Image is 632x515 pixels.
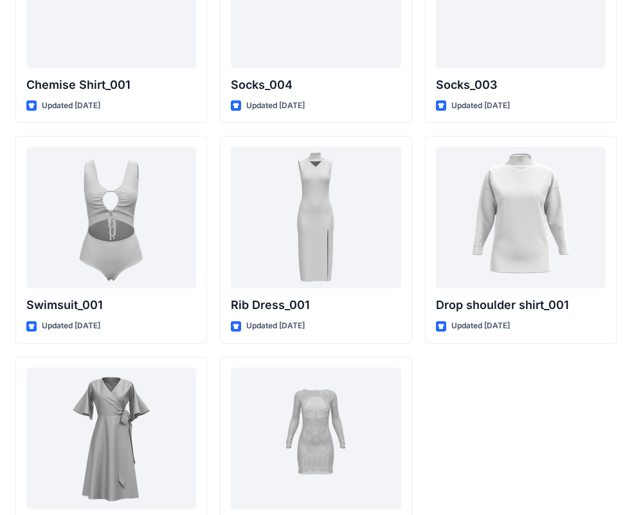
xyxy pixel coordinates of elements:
p: Updated [DATE] [246,99,305,113]
p: Updated [DATE] [42,319,100,333]
a: Drop shoulder shirt_001 [436,147,606,288]
a: Swimsuit_001 [26,147,196,288]
p: Updated [DATE] [451,319,510,333]
p: Socks_004 [231,76,401,94]
a: Beach Dress_003 [231,368,401,509]
p: Updated [DATE] [42,99,100,113]
a: Wrap Dress_002 [26,368,196,509]
p: Swimsuit_001 [26,296,196,314]
p: Updated [DATE] [451,99,510,113]
a: Rib Dress_001 [231,147,401,288]
p: Rib Dress_001 [231,296,401,314]
p: Socks_003 [436,76,606,94]
p: Updated [DATE] [246,319,305,333]
p: Chemise Shirt_001 [26,76,196,94]
p: Drop shoulder shirt_001 [436,296,606,314]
